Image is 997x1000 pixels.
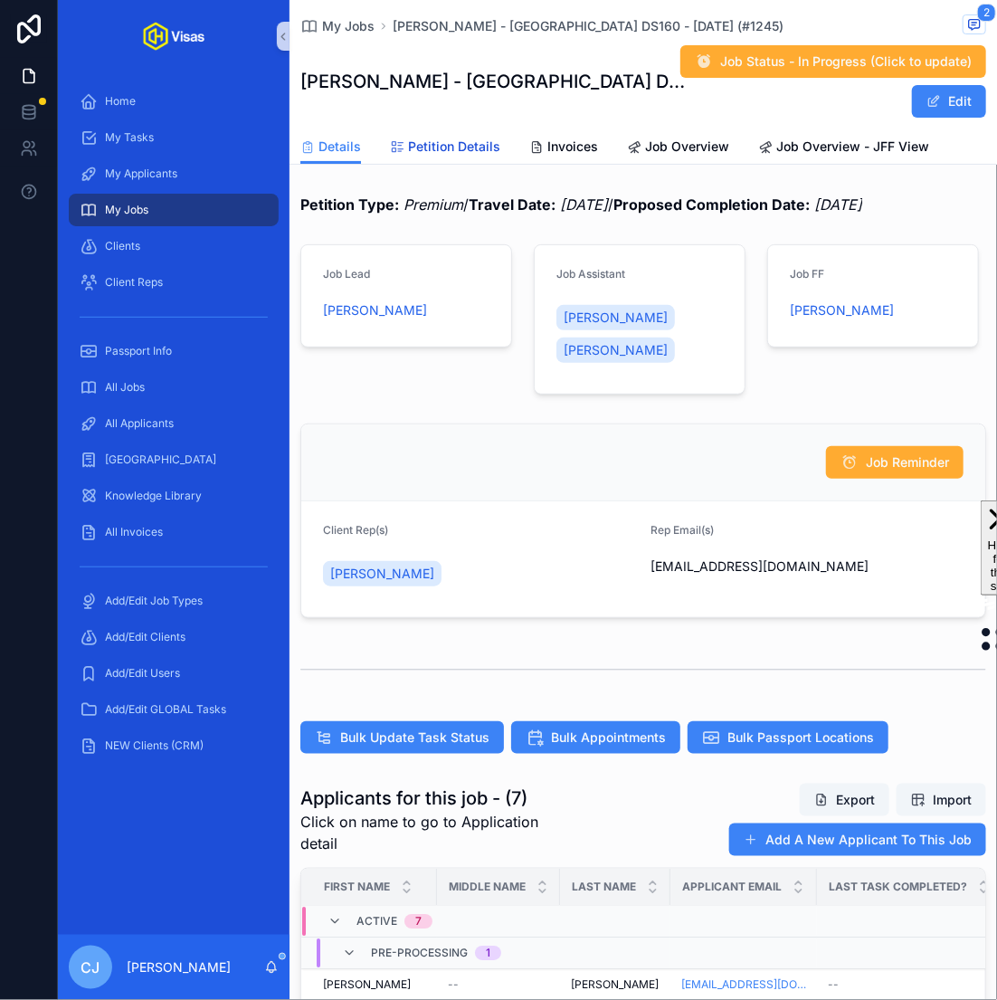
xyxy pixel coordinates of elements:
[69,585,279,617] a: Add/Edit Job Types
[300,786,557,811] h1: Applicants for this job - (7)
[776,138,929,156] span: Job Overview - JFF View
[448,977,459,992] span: --
[963,14,986,37] button: 2
[300,195,399,214] strong: Petition Type:
[627,130,729,167] a: Job Overview
[933,791,972,809] span: Import
[323,301,427,319] a: [PERSON_NAME]
[829,880,967,894] span: Last Task Completed?
[826,446,964,479] button: Job Reminder
[69,657,279,690] a: Add/Edit Users
[105,167,177,181] span: My Applicants
[727,729,874,747] span: Bulk Passport Locations
[897,784,986,816] button: Import
[560,195,608,214] em: [DATE]
[650,523,714,537] span: Rep Email(s)
[866,453,949,471] span: Job Reminder
[404,195,463,214] em: Premium
[105,525,163,539] span: All Invoices
[790,301,894,319] a: [PERSON_NAME]
[105,594,203,608] span: Add/Edit Job Types
[127,958,231,976] p: [PERSON_NAME]
[912,85,986,118] button: Edit
[415,914,422,929] div: 7
[105,452,216,467] span: [GEOGRAPHIC_DATA]
[371,946,468,960] span: Pre-processing
[105,344,172,358] span: Passport Info
[300,69,696,94] h1: [PERSON_NAME] - [GEOGRAPHIC_DATA] DS160 - [DATE] (#1245)
[69,407,279,440] a: All Applicants
[408,138,500,156] span: Petition Details
[340,729,489,747] span: Bulk Update Task Status
[469,195,555,214] strong: Travel Date:
[511,721,680,754] button: Bulk Appointments
[300,194,862,215] span: / /
[300,721,504,754] button: Bulk Update Task Status
[758,130,929,167] a: Job Overview - JFF View
[69,371,279,404] a: All Jobs
[143,22,204,51] img: App logo
[105,416,174,431] span: All Applicants
[682,880,782,894] span: Applicant Email
[645,138,729,156] span: Job Overview
[105,275,163,290] span: Client Reps
[613,195,810,214] strong: Proposed Completion Date:
[105,239,140,253] span: Clients
[69,729,279,762] a: NEW Clients (CRM)
[69,693,279,726] a: Add/Edit GLOBAL Tasks
[556,338,675,363] a: [PERSON_NAME]
[300,130,361,165] a: Details
[318,138,361,156] span: Details
[330,565,434,583] span: [PERSON_NAME]
[69,516,279,548] a: All Invoices
[323,523,388,537] span: Client Rep(s)
[680,45,986,78] button: Job Status - In Progress (Click to update)
[69,85,279,118] a: Home
[571,977,659,992] span: [PERSON_NAME]
[69,335,279,367] a: Passport Info
[790,267,824,281] span: Job FF
[800,784,889,816] button: Export
[572,880,636,894] span: Last Name
[323,977,411,992] span: [PERSON_NAME]
[58,72,290,786] div: scrollable content
[322,17,375,35] span: My Jobs
[828,977,839,992] span: --
[69,157,279,190] a: My Applicants
[556,267,625,281] span: Job Assistant
[729,824,986,856] button: Add A New Applicant To This Job
[323,561,442,586] a: [PERSON_NAME]
[356,914,397,929] span: Active
[828,977,991,992] a: --
[105,738,204,753] span: NEW Clients (CRM)
[393,17,783,35] a: [PERSON_NAME] - [GEOGRAPHIC_DATA] DS160 - [DATE] (#1245)
[105,94,136,109] span: Home
[300,17,375,35] a: My Jobs
[688,721,888,754] button: Bulk Passport Locations
[564,309,668,327] span: [PERSON_NAME]
[69,266,279,299] a: Client Reps
[105,380,145,395] span: All Jobs
[814,195,862,214] em: [DATE]
[681,977,806,992] a: [EMAIL_ADDRESS][DOMAIN_NAME]
[69,121,279,154] a: My Tasks
[105,203,148,217] span: My Jobs
[300,811,557,854] span: Click on name to go to Application detail
[486,946,490,960] div: 1
[69,480,279,512] a: Knowledge Library
[720,52,972,71] span: Job Status - In Progress (Click to update)
[69,621,279,653] a: Add/Edit Clients
[105,666,180,681] span: Add/Edit Users
[69,194,279,226] a: My Jobs
[105,702,226,717] span: Add/Edit GLOBAL Tasks
[69,230,279,262] a: Clients
[69,443,279,476] a: [GEOGRAPHIC_DATA]
[81,957,100,978] span: CJ
[529,130,598,167] a: Invoices
[105,630,185,644] span: Add/Edit Clients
